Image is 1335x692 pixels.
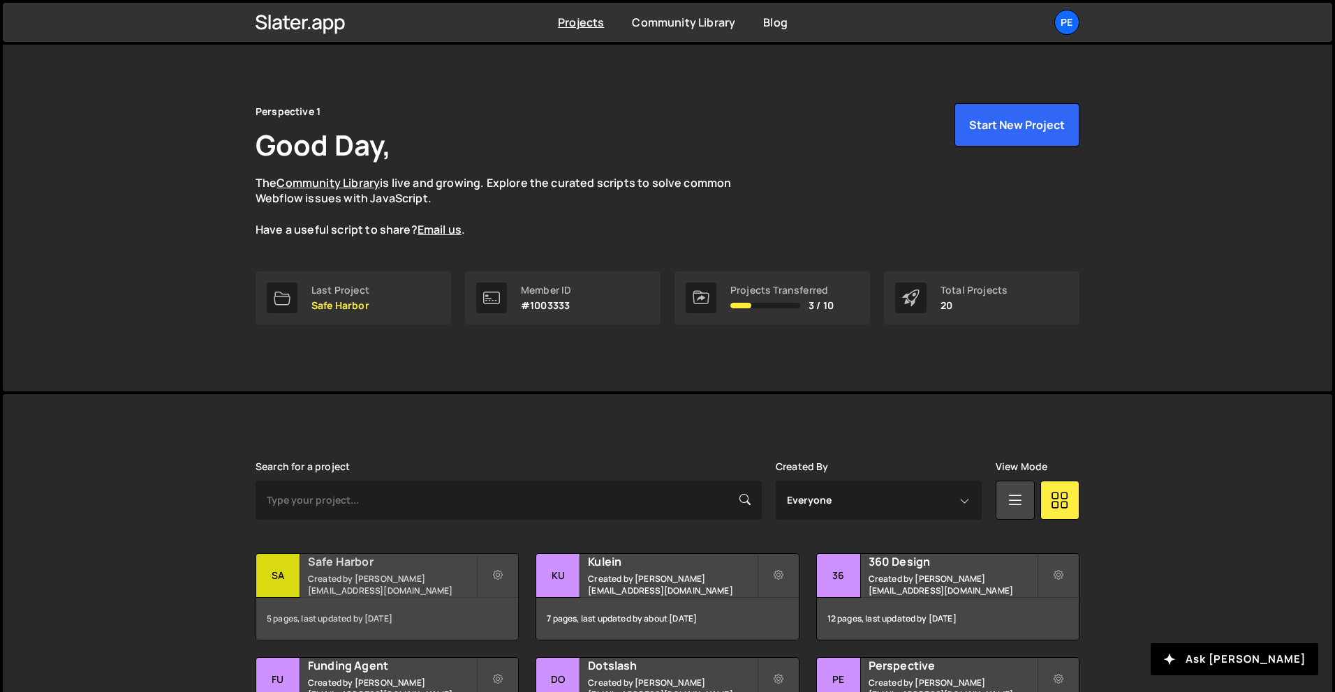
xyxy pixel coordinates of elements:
a: Email us [418,222,462,237]
label: View Mode [996,461,1047,472]
div: Projects Transferred [730,285,834,296]
small: Created by [PERSON_NAME][EMAIL_ADDRESS][DOMAIN_NAME] [869,573,1037,596]
label: Search for a project [256,461,350,472]
button: Ask [PERSON_NAME] [1151,643,1318,675]
h1: Good Day, [256,126,391,164]
p: The is live and growing. Explore the curated scripts to solve common Webflow issues with JavaScri... [256,175,758,238]
div: 36 [817,554,861,598]
a: Community Library [276,175,380,190]
a: Pe [1054,10,1079,35]
div: Perspective 1 [256,103,320,120]
a: Blog [763,15,788,30]
button: Start New Project [954,103,1079,146]
div: Ku [536,554,580,598]
div: Total Projects [941,285,1008,296]
input: Type your project... [256,481,762,520]
a: Community Library [632,15,735,30]
a: Sa Safe Harbor Created by [PERSON_NAME][EMAIL_ADDRESS][DOMAIN_NAME] 5 pages, last updated by [DATE] [256,553,519,640]
span: 3 / 10 [809,300,834,311]
h2: Kulein [588,554,756,569]
div: Sa [256,554,300,598]
a: 36 360 Design Created by [PERSON_NAME][EMAIL_ADDRESS][DOMAIN_NAME] 12 pages, last updated by [DATE] [816,553,1079,640]
div: Last Project [311,285,369,296]
h2: Perspective [869,658,1037,673]
p: #1003333 [521,300,571,311]
p: 20 [941,300,1008,311]
label: Created By [776,461,829,472]
h2: 360 Design [869,554,1037,569]
div: 7 pages, last updated by about [DATE] [536,598,798,640]
div: Member ID [521,285,571,296]
h2: Funding Agent [308,658,476,673]
small: Created by [PERSON_NAME][EMAIL_ADDRESS][DOMAIN_NAME] [588,573,756,596]
a: Last Project Safe Harbor [256,271,451,324]
p: Safe Harbor [311,300,369,311]
h2: Dotslash [588,658,756,673]
div: 12 pages, last updated by [DATE] [817,598,1079,640]
small: Created by [PERSON_NAME][EMAIL_ADDRESS][DOMAIN_NAME] [308,573,476,596]
div: 5 pages, last updated by [DATE] [256,598,518,640]
a: Projects [558,15,604,30]
h2: Safe Harbor [308,554,476,569]
a: Ku Kulein Created by [PERSON_NAME][EMAIL_ADDRESS][DOMAIN_NAME] 7 pages, last updated by about [DATE] [536,553,799,640]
